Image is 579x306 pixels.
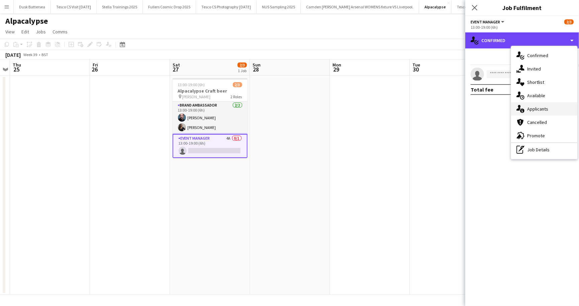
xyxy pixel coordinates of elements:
[331,65,341,73] span: 29
[301,0,419,13] button: Camden [PERSON_NAME] Arsenal WOMENS fixture VS Liverpool.
[19,27,32,36] a: Edit
[41,52,48,57] div: BST
[527,66,541,72] span: Invited
[12,65,21,73] span: 25
[182,94,211,99] span: [PERSON_NAME]
[419,0,452,13] button: Alpacalypse
[471,19,500,24] span: Event Manager
[527,79,544,85] span: Shortlist
[511,143,577,156] div: Job Details
[173,102,248,134] app-card-role: Brand Ambassador2/213:00-19:00 (6h)[PERSON_NAME][PERSON_NAME]
[50,27,70,36] a: Comms
[53,29,68,35] span: Comms
[452,0,512,13] button: Tesco CS Photography [DATE]
[527,93,545,99] span: Available
[22,52,39,57] span: Week 39
[465,32,579,48] div: Confirmed
[21,29,29,35] span: Edit
[527,52,548,58] span: Confirmed
[173,78,248,158] app-job-card: 13:00-19:00 (6h)2/3Alpacalypse Craft beer [PERSON_NAME]2 RolesBrand Ambassador2/213:00-19:00 (6h)...
[564,19,574,24] span: 2/3
[178,82,205,87] span: 13:00-19:00 (6h)
[527,119,547,125] span: Cancelled
[173,134,248,158] app-card-role: Event Manager4A0/113:00-19:00 (6h)
[5,29,15,35] span: View
[143,0,196,13] button: Fullers Cosmic Drop 2025
[237,62,247,67] span: 2/3
[14,0,51,13] button: Dusk Battersea
[233,82,242,87] span: 2/3
[238,68,247,73] div: 1 Job
[196,0,257,13] button: Tesco CS Photography [DATE]
[471,19,505,24] button: Event Manager
[332,62,341,68] span: Mon
[231,94,242,99] span: 2 Roles
[51,0,97,13] button: Tesco CS Visit [DATE]
[97,0,143,13] button: Stella Trainings 2025
[527,106,548,112] span: Applicants
[13,62,21,68] span: Thu
[412,62,420,68] span: Tue
[36,29,46,35] span: Jobs
[5,51,21,58] div: [DATE]
[527,133,545,139] span: Promote
[3,27,17,36] a: View
[93,62,98,68] span: Fri
[471,86,493,93] div: Total fee
[33,27,49,36] a: Jobs
[465,3,579,12] h3: Job Fulfilment
[411,65,420,73] span: 30
[5,16,48,26] h1: Alpacalypse
[253,62,261,68] span: Sun
[172,65,180,73] span: 27
[173,62,180,68] span: Sat
[257,0,301,13] button: NUS Sampling 2025
[471,25,574,30] div: 13:00-19:00 (6h)
[173,88,248,94] h3: Alpacalypse Craft beer
[92,65,98,73] span: 26
[252,65,261,73] span: 28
